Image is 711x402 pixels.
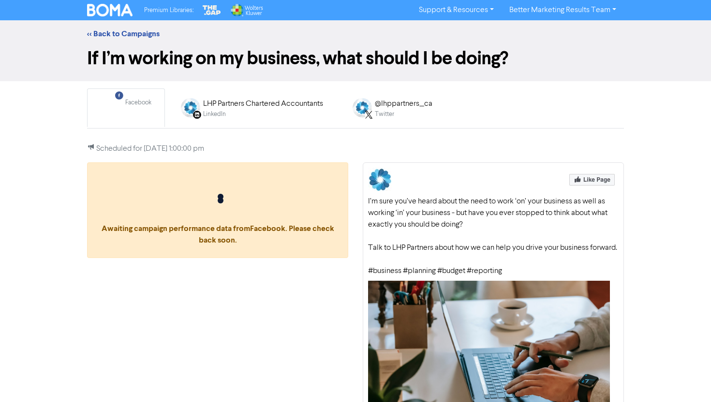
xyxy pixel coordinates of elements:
p: Scheduled for [DATE] 1:00:00 pm [87,143,624,155]
h1: If I’m working on my business, what should I be doing? [87,47,624,70]
div: LHP Partners Chartered Accountants [203,98,323,110]
div: I’m sure you’ve heard about the need to work ‘on’ your business as well as working ‘in’ your busi... [368,196,619,277]
a: Support & Resources [411,2,502,18]
a: Better Marketing Results Team [502,2,624,18]
div: Facebook [125,98,151,107]
div: Twitter [375,110,432,119]
img: LINKEDIN [181,98,200,117]
div: LinkedIn [203,110,323,119]
img: BOMA Logo [87,4,133,16]
img: The Gap [201,4,222,16]
span: Awaiting campaign performance data from Facebook . Please check back soon. [97,194,338,245]
img: TWITTER [353,98,372,117]
img: Like Page [569,174,615,186]
img: Wolters Kluwer [230,4,263,16]
span: Premium Libraries: [144,7,193,14]
iframe: Chat Widget [587,298,711,402]
div: @lhppartners_ca [375,98,432,110]
a: << Back to Campaigns [87,29,160,39]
